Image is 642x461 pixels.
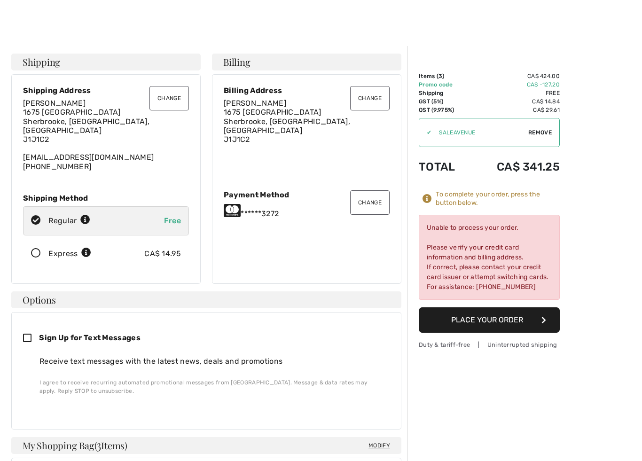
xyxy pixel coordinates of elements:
span: Modify [368,441,390,450]
div: Shipping Address [23,86,189,95]
div: Express [48,248,91,259]
td: CA$ 424.00 [470,72,560,80]
button: Change [350,190,390,215]
div: To complete your order, press the button below. [436,190,560,207]
td: Items ( ) [419,72,470,80]
div: CA$ 14.95 [144,248,181,259]
span: 3 [97,438,101,451]
td: CA$ 14.84 [470,97,560,106]
button: Place Your Order [419,307,560,333]
td: CA$ -127.20 [470,80,560,89]
span: Free [164,216,181,225]
div: Payment Method [224,190,390,199]
h4: Options [11,291,401,308]
a: [PHONE_NUMBER] [23,162,91,171]
div: [EMAIL_ADDRESS][DOMAIN_NAME] [23,99,189,171]
span: Shipping [23,57,60,67]
div: Duty & tariff-free | Uninterrupted shipping [419,340,560,349]
td: Promo code [419,80,470,89]
div: Shipping Method [23,194,189,203]
td: GST (5%) [419,97,470,106]
h4: My Shopping Bag [11,437,401,454]
span: [PERSON_NAME] [23,99,86,108]
div: Regular [48,215,90,227]
div: I agree to receive recurring automated promotional messages from [GEOGRAPHIC_DATA]. Message & dat... [39,378,382,395]
td: Total [419,151,470,183]
td: CA$ 341.25 [470,151,560,183]
button: Change [350,86,390,110]
span: 3 [438,73,442,79]
span: Sign Up for Text Messages [39,333,141,342]
span: Remove [528,128,552,137]
span: 1675 [GEOGRAPHIC_DATA] Sherbrooke, [GEOGRAPHIC_DATA], [GEOGRAPHIC_DATA] J1J1C2 [224,108,350,144]
div: Receive text messages with the latest news, deals and promotions [39,356,382,367]
td: Free [470,89,560,97]
span: 1675 [GEOGRAPHIC_DATA] Sherbrooke, [GEOGRAPHIC_DATA], [GEOGRAPHIC_DATA] J1J1C2 [23,108,149,144]
div: ✔ [419,128,431,137]
div: Billing Address [224,86,390,95]
span: Billing [223,57,250,67]
td: Shipping [419,89,470,97]
button: Change [149,86,189,110]
td: CA$ 29.61 [470,106,560,114]
input: Promo code [431,118,528,147]
div: Unable to process your order. Please verify your credit card information and billing address. If ... [419,215,560,300]
td: QST (9.975%) [419,106,470,114]
span: ( Items) [94,439,127,452]
span: [PERSON_NAME] [224,99,286,108]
